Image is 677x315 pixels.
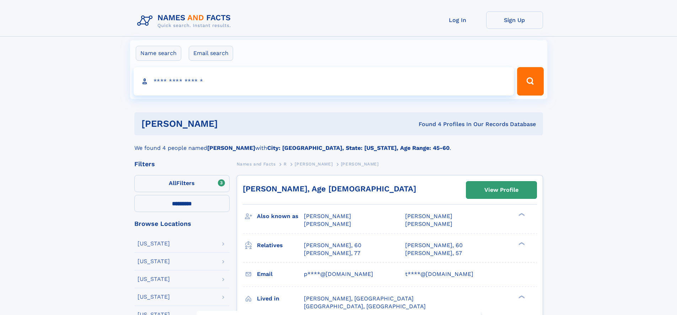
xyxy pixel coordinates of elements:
[304,303,426,310] span: [GEOGRAPHIC_DATA], [GEOGRAPHIC_DATA]
[237,159,276,168] a: Names and Facts
[141,119,318,128] h1: [PERSON_NAME]
[207,145,255,151] b: [PERSON_NAME]
[267,145,450,151] b: City: [GEOGRAPHIC_DATA], State: [US_STATE], Age Range: 45-60
[517,212,525,217] div: ❯
[138,294,170,300] div: [US_STATE]
[341,162,379,167] span: [PERSON_NAME]
[318,120,536,128] div: Found 4 Profiles In Our Records Database
[134,175,230,192] label: Filters
[134,11,237,31] img: Logo Names and Facts
[304,241,361,249] a: [PERSON_NAME], 60
[243,184,416,193] a: [PERSON_NAME], Age [DEMOGRAPHIC_DATA]
[134,161,230,167] div: Filters
[257,293,304,305] h3: Lived in
[257,239,304,251] h3: Relatives
[257,210,304,222] h3: Also known as
[134,135,543,152] div: We found 4 people named with .
[295,162,333,167] span: [PERSON_NAME]
[169,180,176,186] span: All
[304,249,360,257] a: [PERSON_NAME], 77
[304,295,414,302] span: [PERSON_NAME], [GEOGRAPHIC_DATA]
[138,241,170,246] div: [US_STATE]
[189,46,233,61] label: Email search
[284,162,287,167] span: R
[517,294,525,299] div: ❯
[517,241,525,246] div: ❯
[405,221,452,227] span: [PERSON_NAME]
[134,67,514,96] input: search input
[304,221,351,227] span: [PERSON_NAME]
[136,46,181,61] label: Name search
[295,159,333,168] a: [PERSON_NAME]
[486,11,543,29] a: Sign Up
[429,11,486,29] a: Log In
[138,276,170,282] div: [US_STATE]
[138,259,170,264] div: [US_STATE]
[134,221,230,227] div: Browse Locations
[257,268,304,280] h3: Email
[304,213,351,219] span: [PERSON_NAME]
[405,241,463,249] a: [PERSON_NAME], 60
[466,181,537,199] a: View Profile
[405,213,452,219] span: [PERSON_NAME]
[517,67,543,96] button: Search Button
[405,249,462,257] a: [PERSON_NAME], 57
[484,182,519,198] div: View Profile
[284,159,287,168] a: R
